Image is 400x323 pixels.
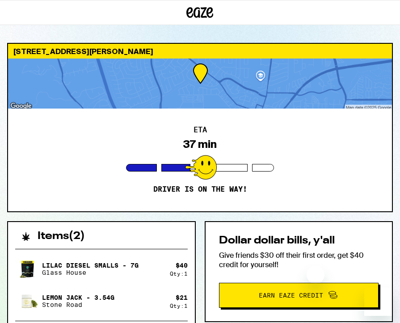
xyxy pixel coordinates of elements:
iframe: Close message [307,266,324,284]
div: Qty: 1 [170,271,188,277]
img: Lemon Jack - 3.54g [15,289,40,314]
p: Lilac Diesel Smalls - 7g [42,262,139,269]
div: [STREET_ADDRESS][PERSON_NAME] [8,44,392,59]
p: Driver is on the way! [153,185,247,194]
div: $ 21 [176,294,188,301]
img: Lilac Diesel Smalls - 7g [15,256,40,281]
p: Lemon Jack - 3.54g [42,294,114,301]
h2: Dollar dollar bills, y'all [219,235,379,246]
p: Glass House [42,269,139,276]
h2: Items ( 2 ) [38,231,85,242]
button: Earn Eaze Credit [219,283,379,308]
p: Stone Road [42,301,114,308]
div: $ 40 [176,262,188,269]
p: Give friends $30 off their first order, get $40 credit for yourself! [219,251,379,269]
h2: ETA [194,126,207,134]
div: 37 min [183,138,217,151]
div: Qty: 1 [170,303,188,309]
iframe: Button to launch messaging window [364,287,393,316]
span: Earn Eaze Credit [259,292,323,298]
